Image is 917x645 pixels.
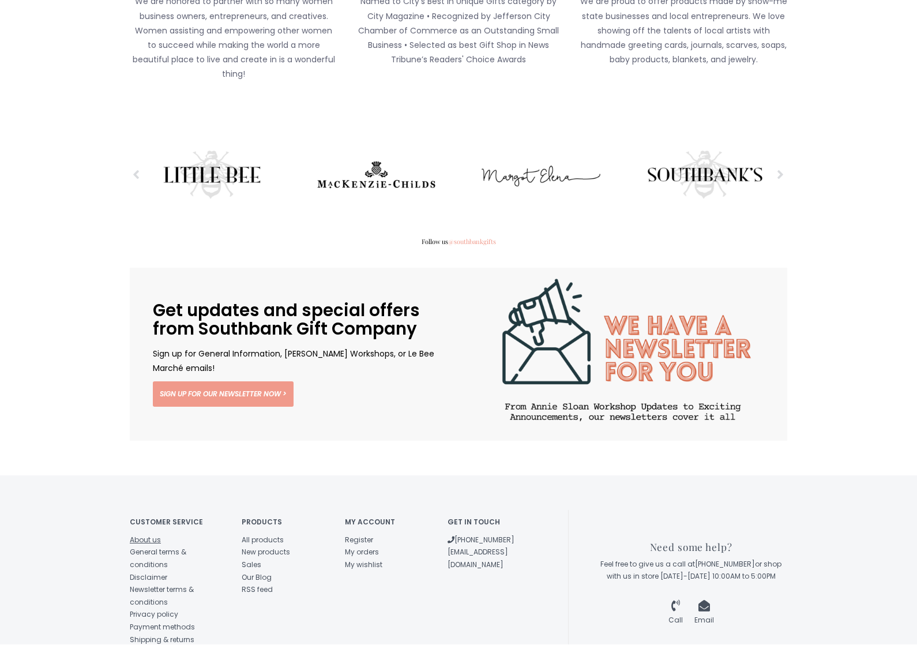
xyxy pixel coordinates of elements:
[242,573,272,583] a: Our Blog
[130,610,178,620] a: Privacy policy
[448,519,533,526] h4: Get in touch
[130,635,194,645] a: Shipping & returns
[595,542,787,553] h3: Need some help?
[242,547,290,557] a: New products
[467,268,779,441] img: Get updates and special offers from Southbank Gift Company
[242,585,273,595] a: RSS feed
[345,535,373,545] a: Register
[130,165,143,185] a: Previous
[345,560,382,570] a: My wishlist
[311,149,441,201] img: MacKenzie-Childs
[130,519,224,526] h4: Customer service
[448,535,514,545] a: [PHONE_NUMBER]
[130,573,167,583] a: Disclaimer
[147,149,277,201] img: Little Bees
[242,560,261,570] a: Sales
[242,535,284,545] a: All products
[695,560,755,569] a: [PHONE_NUMBER]
[130,547,186,570] a: General terms & conditions
[694,603,714,625] a: Email
[153,347,435,376] p: Sign up for General Information, [PERSON_NAME] Workshops, or Le Bee Marché emails!
[130,535,161,545] a: About us
[130,585,194,607] a: Newsletter terms & conditions
[130,622,195,632] a: Payment methods
[476,149,606,201] img: Margot Elena
[345,547,379,557] a: My orders
[774,165,787,185] a: Next
[640,149,770,201] img: Southbank's
[345,519,431,526] h4: My account
[242,519,328,526] h4: Products
[153,382,294,407] a: Sign up for our newsletter now >
[600,560,781,582] span: Feel free to give us a call at or shop with us in store [DATE]-[DATE] 10:00AM to 5:00PM
[448,238,496,246] a: @southbankgifts
[668,603,683,625] a: Call
[130,237,787,248] span: Follow us
[448,547,508,570] a: [EMAIL_ADDRESS][DOMAIN_NAME]
[153,302,435,339] h2: Get updates and special offers from Southbank Gift Company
